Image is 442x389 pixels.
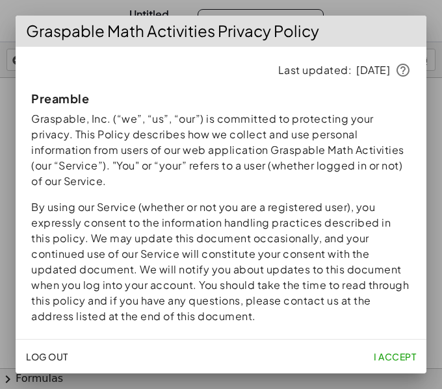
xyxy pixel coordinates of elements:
div: Graspable Math Activities Privacy Policy [16,16,426,47]
p: Last updated: [DATE] [31,62,411,78]
span: Log Out [26,351,68,362]
p: Graspable, Inc. (“we”, “us”, “our”) is committed to protecting your privacy. This Policy describe... [31,111,411,189]
h3: Information We Collect From Teacher Users [31,337,411,352]
button: I accept [369,345,421,368]
button: Log Out [21,345,73,368]
h3: Preamble [31,91,411,106]
p: By using our Service (whether or not you are a registered user), you expressly consent to the inf... [31,199,411,324]
span: I accept [374,351,416,362]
